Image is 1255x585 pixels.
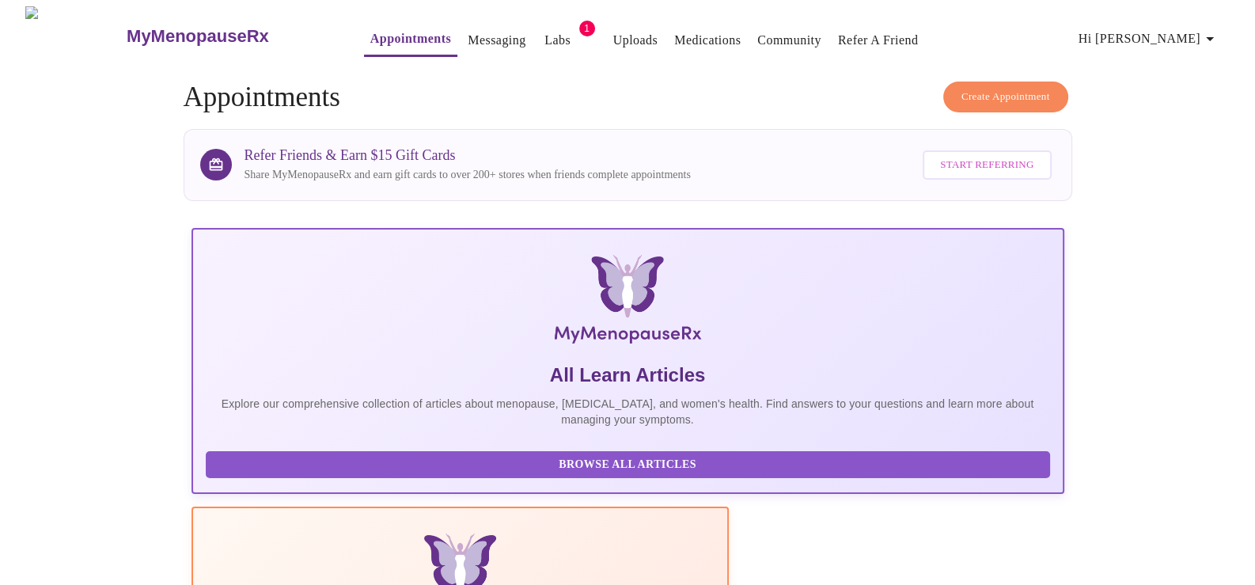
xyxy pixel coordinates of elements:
button: Appointments [364,23,457,57]
span: Create Appointment [961,88,1050,106]
span: Start Referring [940,156,1033,174]
h3: MyMenopauseRx [127,26,269,47]
button: Create Appointment [943,82,1068,112]
span: 1 [579,21,595,36]
a: Browse All Articles [206,457,1054,470]
a: Labs [544,29,571,51]
span: Hi [PERSON_NAME] [1079,28,1219,50]
p: Share MyMenopauseRx and earn gift cards to over 200+ stores when friends complete appointments [245,167,691,183]
button: Labs [533,25,583,56]
img: MyMenopauseRx Logo [336,255,919,350]
a: Community [757,29,821,51]
button: Messaging [461,25,532,56]
a: MyMenopauseRx [125,9,332,64]
a: Medications [674,29,741,51]
button: Hi [PERSON_NAME] [1072,23,1226,55]
a: Appointments [370,28,451,50]
a: Start Referring [919,142,1055,188]
p: Explore our comprehensive collection of articles about menopause, [MEDICAL_DATA], and women's hea... [206,396,1050,427]
h5: All Learn Articles [206,363,1050,388]
button: Refer a Friend [832,25,925,56]
a: Uploads [613,29,658,51]
a: Refer a Friend [838,29,919,51]
button: Uploads [607,25,665,56]
button: Medications [668,25,747,56]
h3: Refer Friends & Earn $15 Gift Cards [245,147,691,164]
button: Start Referring [923,150,1051,180]
button: Browse All Articles [206,451,1050,479]
button: Community [751,25,828,56]
span: Browse All Articles [222,455,1034,475]
a: Messaging [468,29,525,51]
h4: Appointments [184,82,1072,113]
img: MyMenopauseRx Logo [25,6,125,66]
